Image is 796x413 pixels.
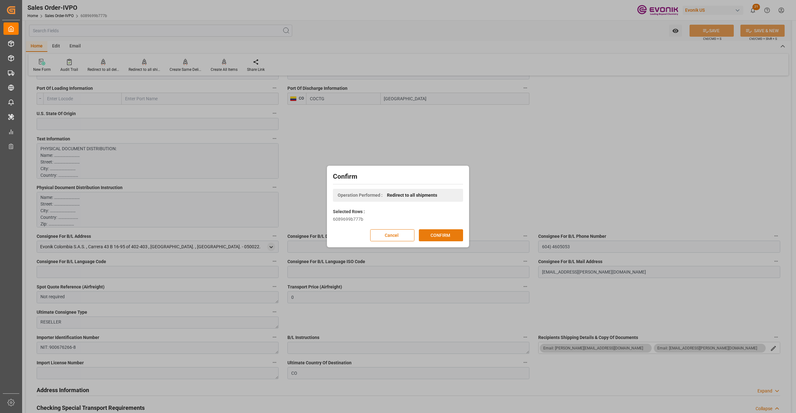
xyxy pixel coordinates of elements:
div: 6089699b777b [333,216,463,223]
span: Redirect to all shipments [387,192,437,199]
label: Selected Rows : [333,208,365,215]
h2: Confirm [333,172,463,182]
button: Cancel [370,229,414,241]
span: Operation Performed : [338,192,383,199]
button: CONFIRM [419,229,463,241]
